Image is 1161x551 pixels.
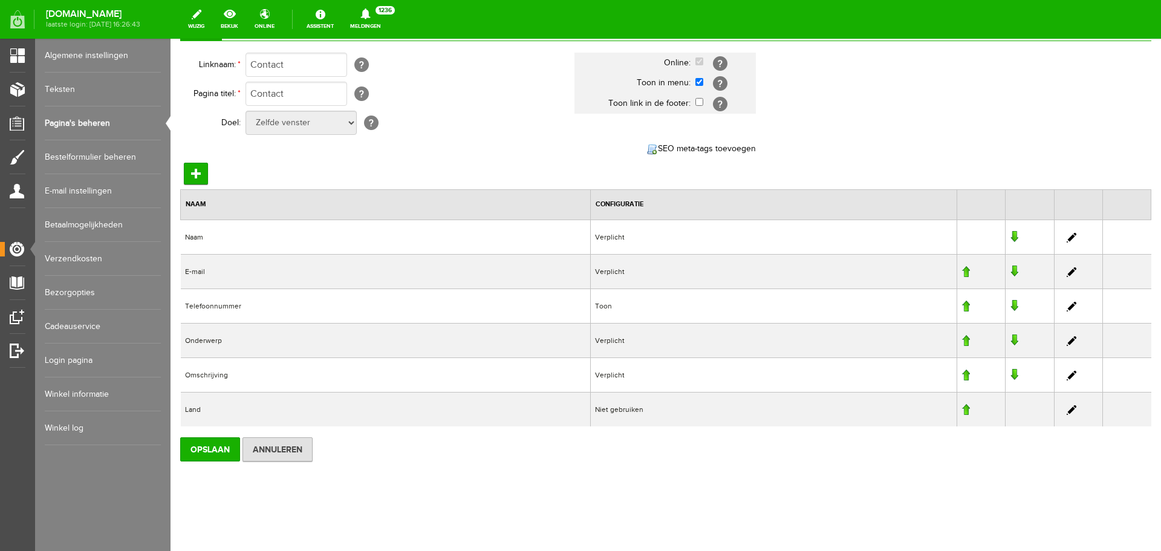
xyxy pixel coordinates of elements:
[476,104,585,117] a: SEO meta-tags toevoegen
[404,54,525,75] th: Toon link in de footer:
[10,285,420,319] td: Onderwerp
[404,34,525,55] th: Toon in menu:
[45,411,161,445] a: Winkel log
[45,344,161,377] a: Login pagina
[420,250,787,284] td: Toon
[420,319,787,354] td: Verplicht
[45,242,161,276] a: Verzendkosten
[10,151,420,181] th: Naam
[72,399,142,423] input: Annuleren
[45,106,161,140] a: Pagina's beheren
[10,250,420,284] td: Telefoonnummer
[45,140,161,174] a: Bestelformulier beheren
[376,6,395,15] span: 1236
[46,11,140,18] strong: [DOMAIN_NAME]
[420,285,787,319] td: Verplicht
[10,70,75,99] th: Doel:
[45,208,161,242] a: Betaalmogelijkheden
[420,181,787,215] td: Verplicht
[247,6,282,33] a: online
[10,354,420,388] td: Land
[10,215,420,250] td: E-mail
[420,215,787,250] td: Verplicht
[45,174,161,208] a: E-mail instellingen
[299,6,341,33] a: Assistent
[213,6,246,33] a: bekijk
[420,151,787,181] th: Configuratie
[10,181,420,215] td: Naam
[46,21,140,28] span: laatste login: [DATE] 16:26:43
[13,124,37,146] input: Toevoegen
[45,276,161,310] a: Bezorgopties
[10,11,75,41] th: Linknaam:
[45,39,161,73] a: Algemene instellingen
[45,377,161,411] a: Winkel informatie
[45,73,161,106] a: Teksten
[420,354,787,388] td: Niet gebruiken
[45,310,161,344] a: Cadeauservice
[181,6,212,33] a: wijzig
[10,399,70,423] input: Opslaan
[10,319,420,354] td: Omschrijving
[343,6,388,33] a: Meldingen1236
[10,41,75,70] th: Pagina titel:
[404,14,525,34] th: Online:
